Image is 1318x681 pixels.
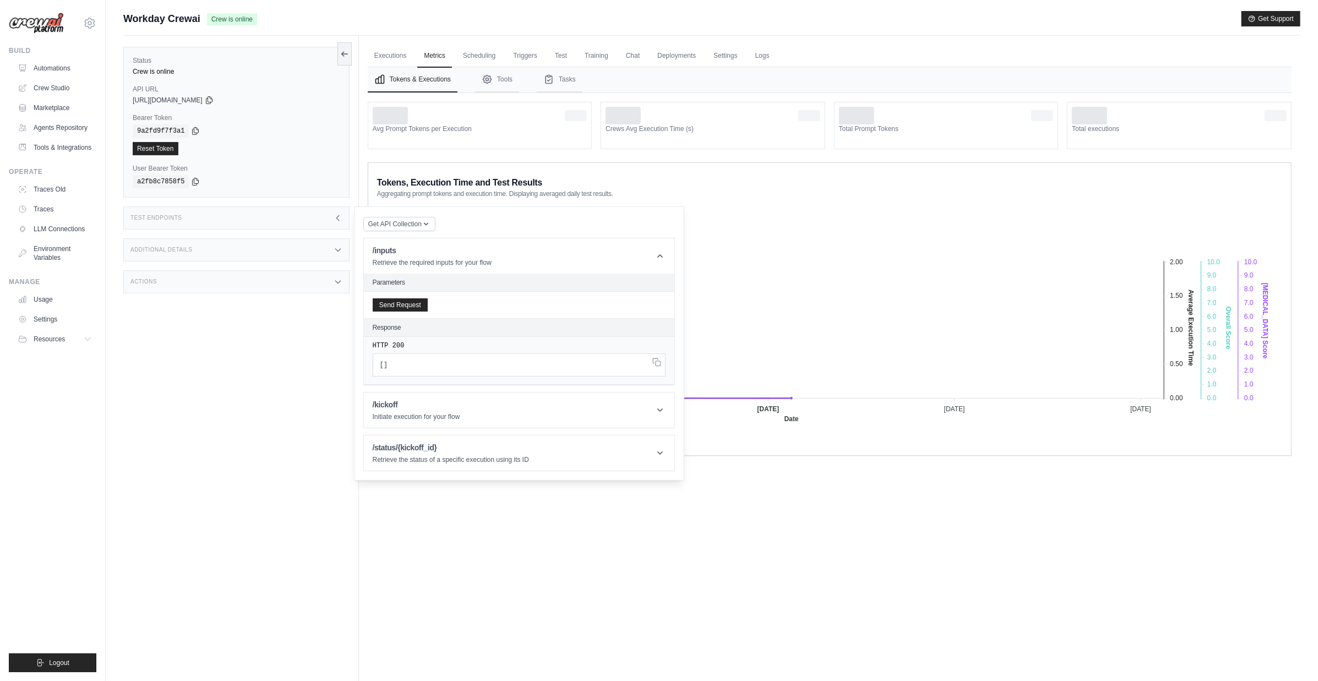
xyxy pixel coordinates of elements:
[1130,405,1151,413] tspan: [DATE]
[578,45,615,68] a: Training
[373,399,460,410] h1: /kickoff
[1207,367,1216,374] tspan: 2.0
[13,181,96,198] a: Traces Old
[373,258,492,267] p: Retrieve the required inputs for your flow
[449,205,525,214] label: Period
[537,67,582,92] button: Tasks
[1244,340,1254,347] tspan: 4.0
[1241,11,1300,26] button: Get Support
[1170,394,1183,402] tspan: 0.00
[133,124,189,138] code: 9a2fd9f7f3a1
[363,217,435,231] button: Get API Collection
[1244,326,1254,334] tspan: 5.0
[506,45,544,68] a: Triggers
[133,164,340,173] label: User Bearer Token
[13,59,96,77] a: Automations
[130,215,182,221] h3: Test Endpoints
[373,298,428,312] button: Send Request
[1207,298,1216,306] tspan: 7.0
[373,455,529,464] p: Retrieve the status of a specific execution using its ID
[368,67,458,92] button: Tokens & Executions
[1207,380,1216,388] tspan: 1.0
[651,45,702,68] a: Deployments
[1244,258,1257,265] tspan: 10.0
[13,119,96,137] a: Agents Repository
[133,96,203,105] span: [URL][DOMAIN_NAME]
[1207,258,1220,265] tspan: 10.0
[1244,353,1254,361] tspan: 3.0
[130,279,157,285] h3: Actions
[1244,285,1254,293] tspan: 8.0
[1187,290,1195,366] text: Average Execution Time
[130,247,192,253] h3: Additional Details
[133,113,340,122] label: Bearer Token
[368,220,422,228] span: Get API Collection
[619,45,646,68] a: Chat
[9,653,96,672] button: Logout
[1170,326,1183,334] tspan: 1.00
[1170,360,1183,368] tspan: 0.50
[133,56,340,65] label: Status
[1207,340,1216,347] tspan: 4.0
[13,291,96,308] a: Usage
[13,240,96,266] a: Environment Variables
[9,167,96,176] div: Operate
[475,67,519,92] button: Tools
[944,405,965,413] tspan: [DATE]
[784,415,798,423] text: Date
[1170,258,1183,265] tspan: 2.00
[9,13,64,34] img: Logo
[123,11,200,26] span: Workday Crewai
[1244,394,1254,402] tspan: 0.0
[373,442,529,453] h1: /status/{kickoff_id}
[13,330,96,348] button: Resources
[133,175,189,188] code: a2fb8c7858f5
[377,176,543,189] span: Tokens, Execution Time and Test Results
[13,99,96,117] a: Marketplace
[373,245,492,256] h1: /inputs
[456,45,502,68] a: Scheduling
[1224,306,1232,349] text: Overall Score
[1207,271,1216,279] tspan: 9.0
[707,45,744,68] a: Settings
[548,45,574,68] a: Test
[13,139,96,156] a: Tools & Integrations
[606,124,820,133] dt: Crews Avg Execution Time (s)
[373,412,460,421] p: Initiate execution for your flow
[599,205,665,214] label: Data type
[1207,326,1216,334] tspan: 5.0
[386,205,440,214] label: Time Range
[749,45,776,68] a: Logs
[49,658,69,667] span: Logout
[13,220,96,238] a: LLM Connections
[133,142,178,155] a: Reset Token
[1207,312,1216,320] tspan: 6.0
[373,278,666,287] h2: Parameters
[1207,394,1216,402] tspan: 0.0
[34,335,65,344] span: Resources
[757,405,779,413] tspan: [DATE]
[417,45,452,68] a: Metrics
[1244,367,1254,374] tspan: 2.0
[9,46,96,55] div: Build
[1244,312,1254,320] tspan: 6.0
[373,124,587,133] dt: Avg Prompt Tokens per Execution
[368,67,1292,92] nav: Tabs
[1207,285,1216,293] tspan: 8.0
[1244,298,1254,306] tspan: 7.0
[1263,628,1318,681] iframe: Chat Widget
[9,277,96,286] div: Manage
[373,341,666,350] pre: HTTP 200
[1170,292,1183,299] tspan: 1.50
[534,205,590,214] label: Aggregation
[13,79,96,97] a: Crew Studio
[1261,283,1269,359] text: [MEDICAL_DATA] Score
[1207,353,1216,361] tspan: 3.0
[207,13,257,25] span: Crew is online
[839,124,1054,133] dt: Total Prompt Tokens
[380,361,384,369] span: [
[1244,380,1254,388] tspan: 1.0
[13,310,96,328] a: Settings
[368,45,413,68] a: Executions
